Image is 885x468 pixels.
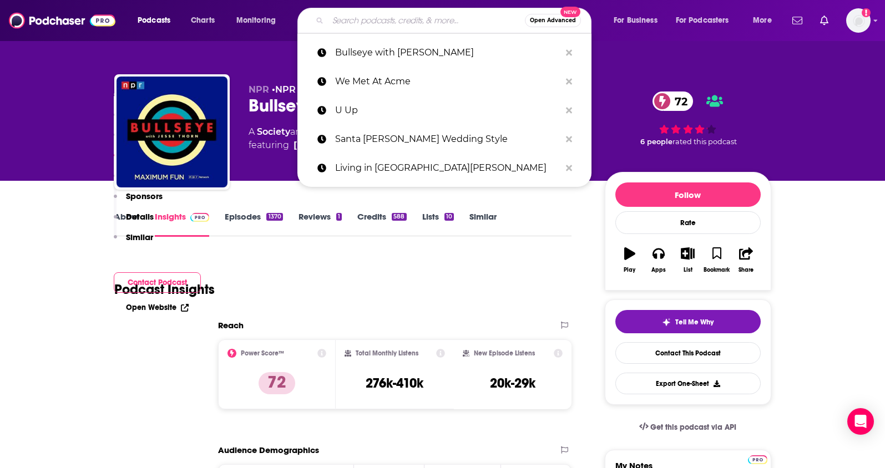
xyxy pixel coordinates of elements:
[702,240,731,280] button: Bookmark
[664,91,693,111] span: 72
[249,84,269,95] span: NPR
[392,213,406,221] div: 588
[275,84,296,95] a: NPR
[336,213,342,221] div: 1
[9,10,115,31] img: Podchaser - Follow, Share and Rate Podcasts
[650,423,736,432] span: Get this podcast via API
[444,213,454,221] div: 10
[615,342,761,364] a: Contact This Podcast
[676,13,729,28] span: For Podcasters
[615,373,761,394] button: Export One-Sheet
[335,154,560,182] p: Living in Santa Barbara
[229,12,290,29] button: open menu
[606,12,671,29] button: open menu
[748,455,767,464] img: Podchaser Pro
[191,13,215,28] span: Charts
[259,372,295,394] p: 72
[816,11,833,30] a: Show notifications dropdown
[272,84,296,95] span: •
[615,182,761,207] button: Follow
[673,240,702,280] button: List
[731,240,760,280] button: Share
[126,232,153,242] p: Similar
[356,349,418,357] h2: Total Monthly Listens
[184,12,221,29] a: Charts
[739,267,753,273] div: Share
[474,349,535,357] h2: New Episode Listens
[114,232,153,252] button: Similar
[788,11,807,30] a: Show notifications dropdown
[490,375,535,391] h3: 20k-29k
[297,96,591,125] a: U Up
[257,126,290,137] a: Society
[266,213,282,221] div: 1370
[328,12,525,29] input: Search podcasts, credits, & more...
[615,310,761,333] button: tell me why sparkleTell Me Why
[530,18,576,23] span: Open Advanced
[249,139,478,152] span: featuring
[299,211,342,237] a: Reviews1
[294,139,373,152] a: Jesse Thorn
[684,267,692,273] div: List
[615,211,761,234] div: Rate
[846,8,871,33] button: Show profile menu
[138,13,170,28] span: Podcasts
[218,320,244,330] h2: Reach
[308,8,602,33] div: Search podcasts, credits, & more...
[290,126,307,137] span: and
[114,211,154,232] button: Details
[297,67,591,96] a: We Met At Acme
[846,8,871,33] span: Logged in as kochristina
[114,272,201,293] button: Contact Podcast
[847,408,874,435] div: Open Intercom Messenger
[653,91,693,111] a: 72
[297,125,591,154] a: Santa [PERSON_NAME] Wedding Style
[469,211,497,237] a: Similar
[236,13,276,28] span: Monitoring
[615,240,644,280] button: Play
[297,38,591,67] a: Bullseye with [PERSON_NAME]
[297,154,591,182] a: Living in [GEOGRAPHIC_DATA][PERSON_NAME]
[335,38,560,67] p: Bullseye with Jesse Thorn
[748,454,767,464] a: Pro website
[862,8,871,17] svg: Add a profile image
[675,318,714,327] span: Tell Me Why
[366,375,423,391] h3: 276k-410k
[624,267,635,273] div: Play
[745,12,786,29] button: open menu
[225,211,282,237] a: Episodes1370
[704,267,730,273] div: Bookmark
[669,12,745,29] button: open menu
[614,13,658,28] span: For Business
[422,211,454,237] a: Lists10
[241,349,284,357] h2: Power Score™
[846,8,871,33] img: User Profile
[630,414,746,441] a: Get this podcast via API
[126,211,154,222] p: Details
[218,445,319,455] h2: Audience Demographics
[249,125,478,152] div: A podcast
[672,138,737,146] span: rated this podcast
[357,211,406,237] a: Credits588
[605,84,771,153] div: 72 6 peoplerated this podcast
[335,125,560,154] p: Santa Barbara Wedding Style
[640,138,672,146] span: 6 people
[525,14,581,27] button: Open AdvancedNew
[753,13,772,28] span: More
[560,7,580,17] span: New
[335,67,560,96] p: We Met At Acme
[130,12,185,29] button: open menu
[117,77,227,187] img: Bullseye with Jesse Thorn
[662,318,671,327] img: tell me why sparkle
[126,303,189,312] a: Open Website
[644,240,673,280] button: Apps
[335,96,560,125] p: U Up
[651,267,666,273] div: Apps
